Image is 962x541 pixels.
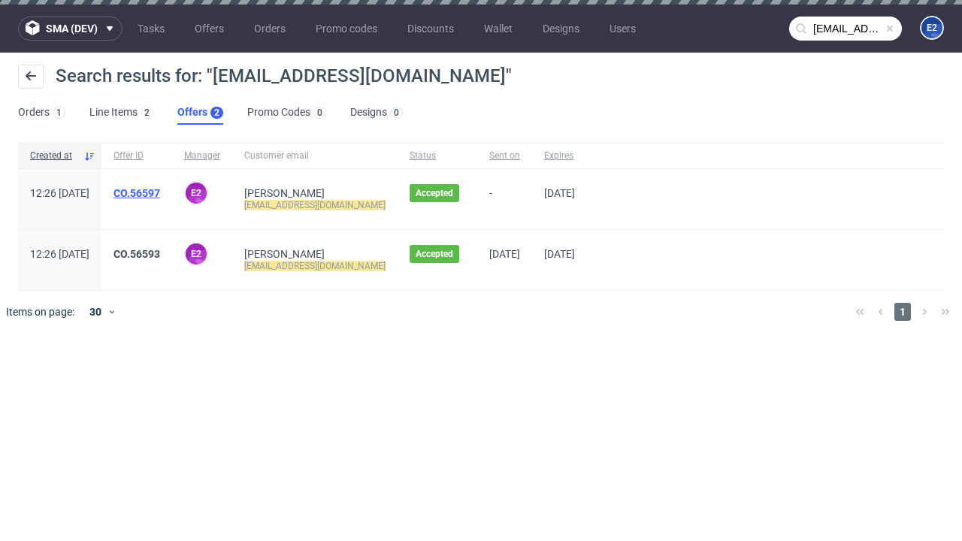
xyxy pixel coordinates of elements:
[214,107,219,118] div: 2
[600,17,645,41] a: Users
[244,200,386,210] mark: [EMAIL_ADDRESS][DOMAIN_NAME]
[307,17,386,41] a: Promo codes
[113,248,160,260] a: CO.56593
[350,101,403,125] a: Designs0
[46,23,98,34] span: sma (dev)
[244,187,325,199] a: [PERSON_NAME]
[56,65,512,86] span: Search results for: "[EMAIL_ADDRESS][DOMAIN_NAME]"
[489,150,520,162] span: Sent on
[56,107,62,118] div: 1
[544,248,575,260] span: [DATE]
[244,261,386,271] mark: [EMAIL_ADDRESS][DOMAIN_NAME]
[534,17,588,41] a: Designs
[244,248,325,260] a: [PERSON_NAME]
[416,248,453,260] span: Accepted
[184,150,220,162] span: Manager
[177,101,223,125] a: Offers2
[921,17,942,38] figcaption: e2
[144,107,150,118] div: 2
[18,101,65,125] a: Orders1
[894,303,911,321] span: 1
[80,301,107,322] div: 30
[245,17,295,41] a: Orders
[544,187,575,199] span: [DATE]
[186,243,207,264] figcaption: e2
[129,17,174,41] a: Tasks
[544,150,575,162] span: Expires
[186,183,207,204] figcaption: e2
[416,187,453,199] span: Accepted
[113,187,160,199] a: CO.56597
[489,187,520,211] span: -
[30,187,89,199] span: 12:26 [DATE]
[30,248,89,260] span: 12:26 [DATE]
[410,150,465,162] span: Status
[489,248,520,260] span: [DATE]
[244,150,386,162] span: Customer email
[6,304,74,319] span: Items on page:
[317,107,322,118] div: 0
[247,101,326,125] a: Promo Codes0
[113,150,160,162] span: Offer ID
[89,101,153,125] a: Line Items2
[186,17,233,41] a: Offers
[475,17,522,41] a: Wallet
[18,17,123,41] button: sma (dev)
[398,17,463,41] a: Discounts
[30,150,77,162] span: Created at
[394,107,399,118] div: 0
